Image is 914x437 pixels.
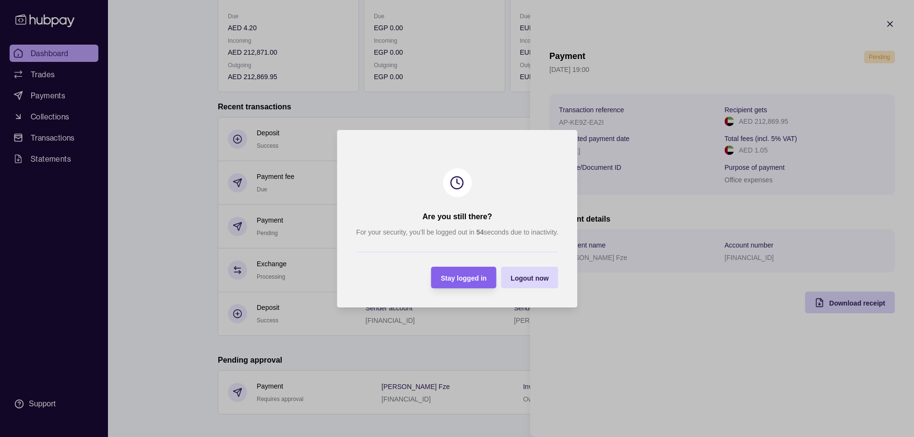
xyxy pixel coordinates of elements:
[501,267,558,288] button: Logout now
[422,212,492,222] h2: Are you still there?
[356,227,558,237] p: For your security, you’ll be logged out in seconds due to inactivity.
[431,267,496,288] button: Stay logged in
[476,228,484,236] strong: 54
[440,274,487,282] span: Stay logged in
[510,274,548,282] span: Logout now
